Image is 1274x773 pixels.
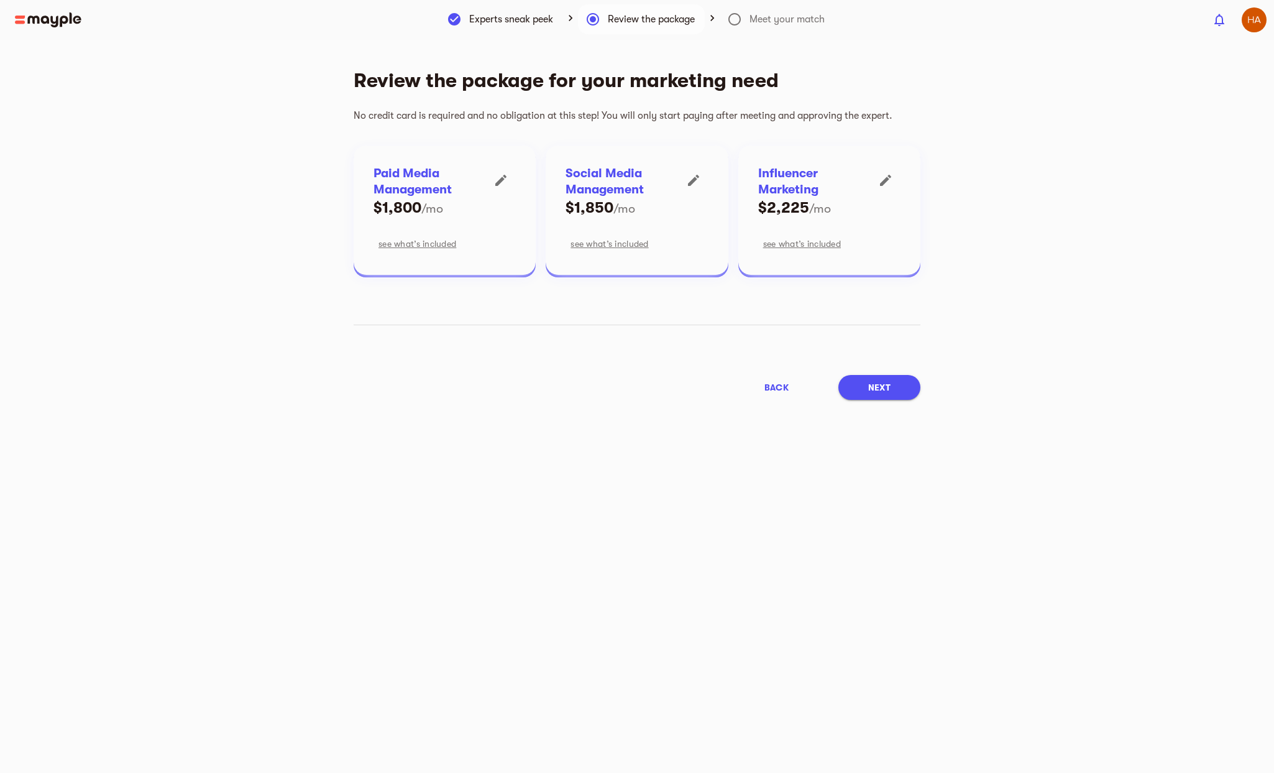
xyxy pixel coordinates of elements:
span: Next [868,380,891,395]
span: see what’s included [571,236,648,251]
span: see what’s included [763,236,841,251]
h6: /mo [809,201,831,217]
h6: Social Media Management [566,165,678,198]
button: see what’s included [373,233,461,255]
img: wd7wu3StOA4qIYaEgiqg [1242,7,1267,32]
h6: Paid Media Management [373,165,486,198]
button: back [735,375,818,400]
h6: /mo [613,201,635,217]
span: back [764,380,789,395]
h5: $2,225 [758,198,809,218]
h6: /mo [421,201,443,217]
h5: $1,850 [566,198,613,218]
button: Next [838,375,920,400]
button: see what’s included [758,233,846,255]
h6: No credit card is required and no obligation at this step! You will only start paying after meeti... [354,101,910,131]
h6: Influencer Marketing [758,165,871,198]
img: Main logo [15,12,81,27]
button: show 0 new notifications [1204,5,1234,35]
span: see what’s included [378,236,456,251]
h4: Review the package for your marketing need [354,61,910,101]
h5: $1,800 [373,198,421,218]
button: see what’s included [566,233,653,255]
